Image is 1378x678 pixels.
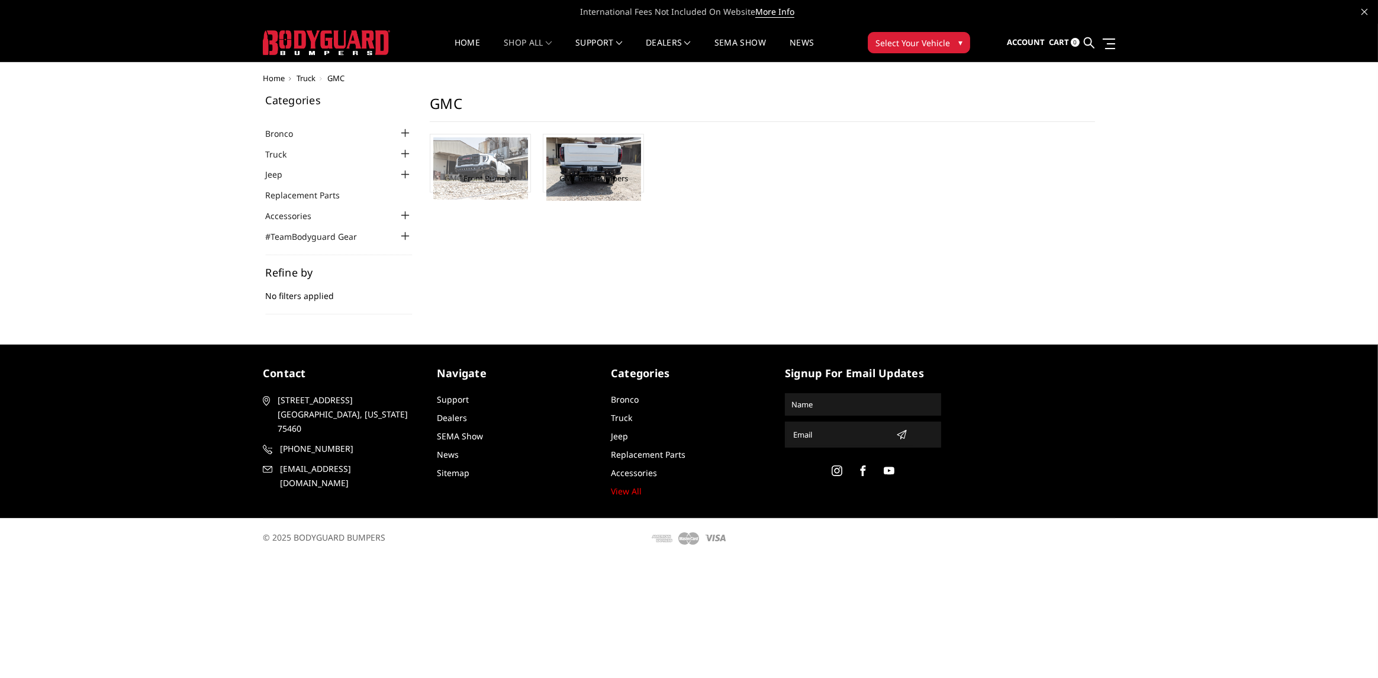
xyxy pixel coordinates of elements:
[1007,37,1045,47] span: Account
[790,38,814,62] a: News
[611,486,642,497] a: View All
[868,32,970,53] button: Select Your Vehicle
[266,127,308,140] a: Bronco
[437,467,469,478] a: Sitemap
[1071,38,1080,47] span: 0
[755,6,794,18] a: More Info
[875,37,950,49] span: Select Your Vehicle
[504,38,552,62] a: shop all
[263,462,419,490] a: [EMAIL_ADDRESS][DOMAIN_NAME]
[266,267,413,314] div: No filters applied
[430,95,1095,122] h1: GMC
[611,365,767,381] h5: Categories
[1007,27,1045,59] a: Account
[266,95,413,105] h5: Categories
[263,30,390,55] img: BODYGUARD BUMPERS
[788,425,891,444] input: Email
[437,365,593,381] h5: Navigate
[958,36,962,49] span: ▾
[611,412,632,423] a: Truck
[1049,37,1069,47] span: Cart
[437,394,469,405] a: Support
[611,467,657,478] a: Accessories
[575,38,622,62] a: Support
[714,38,766,62] a: SEMA Show
[327,73,344,83] span: GMC
[266,210,327,222] a: Accessories
[611,394,639,405] a: Bronco
[278,393,415,436] span: [STREET_ADDRESS] [GEOGRAPHIC_DATA], [US_STATE] 75460
[263,365,419,381] h5: contact
[559,173,628,184] a: GMC Rear Bumpers
[785,365,941,381] h5: signup for email updates
[437,412,467,423] a: Dealers
[280,442,417,456] span: [PHONE_NUMBER]
[611,430,628,442] a: Jeep
[266,230,372,243] a: #TeamBodyguard Gear
[266,168,298,181] a: Jeep
[455,38,480,62] a: Home
[646,38,691,62] a: Dealers
[611,449,685,460] a: Replacement Parts
[787,395,939,414] input: Name
[1319,621,1378,678] iframe: Chat Widget
[266,267,413,278] h5: Refine by
[280,462,417,490] span: [EMAIL_ADDRESS][DOMAIN_NAME]
[1049,27,1080,59] a: Cart 0
[297,73,315,83] a: Truck
[263,442,419,456] a: [PHONE_NUMBER]
[263,73,285,83] a: Home
[437,430,483,442] a: SEMA Show
[266,148,302,160] a: Truck
[266,189,355,201] a: Replacement Parts
[263,532,385,543] span: © 2025 BODYGUARD BUMPERS
[437,449,459,460] a: News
